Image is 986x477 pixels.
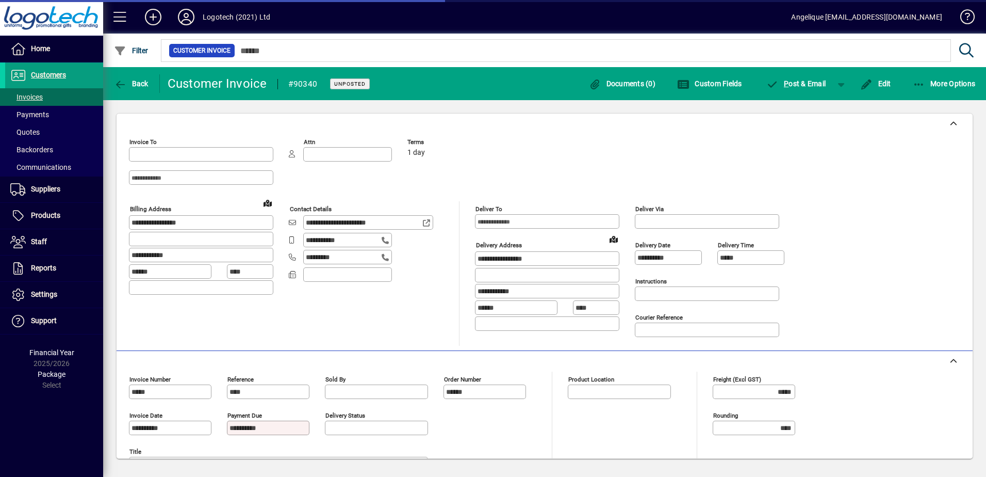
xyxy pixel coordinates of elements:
a: Support [5,308,103,334]
button: Documents (0) [586,74,658,93]
mat-label: Instructions [635,278,667,285]
button: Back [111,74,151,93]
div: Angelique [EMAIL_ADDRESS][DOMAIN_NAME] [791,9,942,25]
a: Quotes [5,123,103,141]
mat-label: Payment due [227,412,262,419]
mat-label: Invoice number [129,376,171,383]
span: Financial Year [29,348,74,357]
button: Filter [111,41,151,60]
mat-label: Delivery time [718,242,754,249]
a: Payments [5,106,103,123]
span: Edit [860,79,891,88]
span: Settings [31,290,57,298]
span: Support [31,316,57,325]
span: Suppliers [31,185,60,193]
span: Products [31,211,60,219]
span: Filter [114,46,149,55]
div: Customer Invoice [168,75,267,92]
mat-label: Delivery status [325,412,365,419]
button: Custom Fields [675,74,745,93]
button: Add [137,8,170,26]
span: Customer Invoice [173,45,231,56]
div: Logotech (2021) Ltd [203,9,270,25]
a: View on map [259,195,276,211]
a: View on map [605,231,622,247]
mat-label: Invoice To [129,138,157,146]
span: Package [38,370,65,378]
button: Post & Email [761,74,831,93]
button: Edit [858,74,894,93]
mat-label: Freight (excl GST) [713,376,761,383]
a: Invoices [5,88,103,106]
span: Documents (0) [588,79,655,88]
span: 1 day [407,149,425,157]
span: Staff [31,237,47,246]
mat-label: Reference [227,376,254,383]
mat-label: Delivery date [635,242,670,249]
a: Home [5,36,103,62]
a: Settings [5,282,103,308]
a: Knowledge Base [952,2,973,36]
span: Payments [10,110,49,119]
a: Staff [5,229,103,255]
mat-label: Sold by [325,376,346,383]
mat-label: Attn [304,138,315,146]
span: Quotes [10,128,40,136]
span: Unposted [334,81,366,87]
mat-label: Title [129,448,141,455]
span: P [784,79,788,88]
button: More Options [910,74,978,93]
span: Communications [10,163,71,171]
mat-label: Deliver To [475,205,502,213]
a: Reports [5,256,103,281]
span: Invoices [10,93,43,101]
button: Profile [170,8,203,26]
span: Customers [31,71,66,79]
span: Terms [407,139,469,146]
span: Home [31,44,50,53]
span: Custom Fields [677,79,742,88]
a: Backorders [5,141,103,158]
mat-label: Courier Reference [635,314,683,321]
a: Products [5,203,103,229]
span: More Options [913,79,976,88]
mat-label: Rounding [713,412,738,419]
mat-label: Order number [444,376,481,383]
span: Back [114,79,149,88]
span: Reports [31,264,56,272]
mat-label: Deliver via [635,205,664,213]
mat-label: Invoice date [129,412,162,419]
app-page-header-button: Back [103,74,160,93]
mat-label: Product location [568,376,614,383]
span: ost & Email [766,79,826,88]
div: #90340 [288,76,318,92]
a: Communications [5,158,103,176]
a: Suppliers [5,177,103,202]
span: Backorders [10,146,53,154]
